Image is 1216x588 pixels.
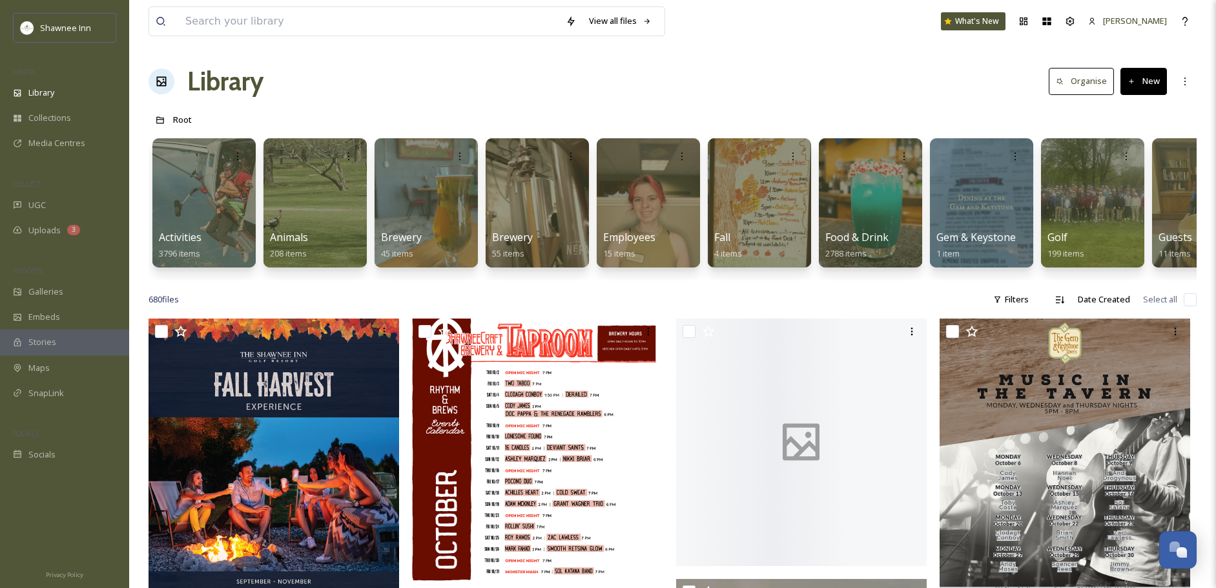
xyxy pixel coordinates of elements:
span: Brewery [492,230,533,244]
a: Activities3796 items [159,231,201,259]
span: Food & Drink [825,230,889,244]
span: 15 items [603,247,635,259]
a: Library [187,62,263,101]
a: Animals208 items [270,231,308,259]
span: 11 items [1159,247,1191,259]
span: 1 item [936,247,960,259]
span: 208 items [270,247,307,259]
span: Privacy Policy [46,571,83,579]
span: Library [28,87,54,99]
span: Select all [1143,293,1177,306]
button: Open Chat [1159,531,1197,569]
span: Animals [270,230,308,244]
span: 680 file s [149,293,179,306]
a: [PERSON_NAME] [1082,8,1173,34]
button: New [1120,68,1167,94]
span: Guests [1159,230,1192,244]
span: Gem & Keystone [936,230,1016,244]
span: WIDGETS [13,266,43,275]
span: 55 items [492,247,524,259]
span: Golf [1047,230,1067,244]
span: Galleries [28,286,63,298]
a: Employees15 items [603,231,655,259]
span: Socials [28,448,56,461]
a: Privacy Policy [46,566,83,582]
button: Organise [1049,68,1114,94]
span: SOCIALS [13,428,39,438]
span: 199 items [1047,247,1084,259]
a: View all files [582,8,658,34]
div: Date Created [1071,287,1137,312]
a: What's New [941,12,1005,30]
input: Search your library [179,7,559,36]
span: COLLECT [13,179,41,189]
img: shawnee-300x300.jpg [21,21,34,34]
a: Guests11 items [1159,231,1192,259]
span: Fall [714,230,730,244]
span: 3796 items [159,247,200,259]
span: Stories [28,336,56,348]
a: Brewery55 items [492,231,533,259]
span: [PERSON_NAME] [1103,15,1167,26]
span: Employees [603,230,655,244]
div: Filters [987,287,1035,312]
a: Gem & Keystone1 item [936,231,1016,259]
span: Activities [159,230,201,244]
span: Collections [28,112,71,124]
span: SnapLink [28,387,64,399]
span: Uploads [28,224,61,236]
span: 4 items [714,247,742,259]
span: Maps [28,362,50,374]
span: UGC [28,199,46,211]
div: 3 [67,225,80,235]
a: Brewery45 items [381,231,422,259]
span: MEDIA [13,67,36,76]
a: Food & Drink2788 items [825,231,889,259]
span: 45 items [381,247,413,259]
span: Media Centres [28,137,85,149]
a: Golf199 items [1047,231,1084,259]
a: Fall4 items [714,231,742,259]
span: Shawnee Inn [40,22,91,34]
span: Brewery [381,230,422,244]
a: Root [173,112,192,127]
span: Embeds [28,311,60,323]
span: 2788 items [825,247,867,259]
span: Root [173,114,192,125]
